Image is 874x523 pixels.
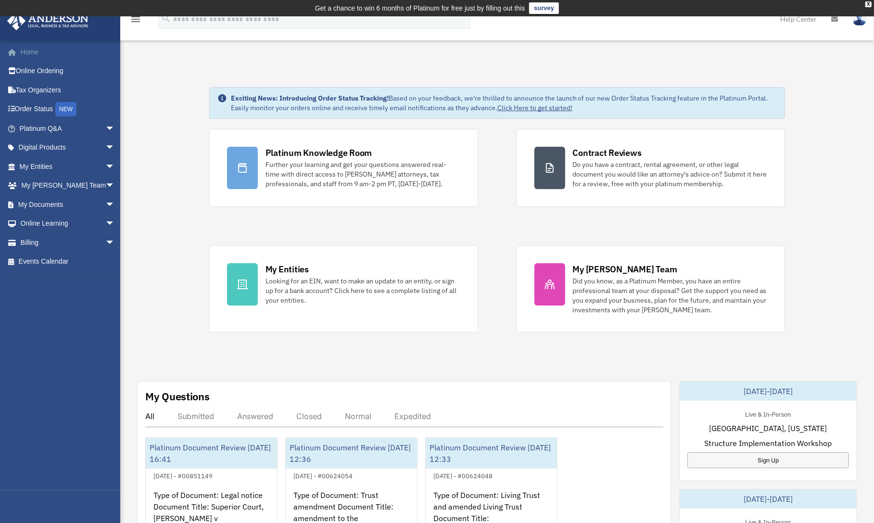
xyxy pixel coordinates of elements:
[7,195,129,214] a: My Documentsarrow_drop_down
[680,382,857,401] div: [DATE]-[DATE]
[680,489,857,509] div: [DATE]-[DATE]
[105,157,125,177] span: arrow_drop_down
[105,233,125,253] span: arrow_drop_down
[231,94,389,102] strong: Exciting News: Introducing Order Status Tracking!
[105,214,125,234] span: arrow_drop_down
[266,276,460,305] div: Looking for an EIN, want to make an update to an entity, or sign up for a bank account? Click her...
[865,1,872,7] div: close
[573,276,768,315] div: Did you know, as a Platinum Member, you have an entire professional team at your disposal? Get th...
[4,12,91,30] img: Anderson Advisors Platinum Portal
[231,93,777,113] div: Based on your feedback, we're thrilled to announce the launch of our new Order Status Tracking fe...
[105,119,125,139] span: arrow_drop_down
[105,195,125,215] span: arrow_drop_down
[345,411,371,421] div: Normal
[237,411,273,421] div: Answered
[517,245,785,332] a: My [PERSON_NAME] Team Did you know, as a Platinum Member, you have an entire professional team at...
[105,176,125,196] span: arrow_drop_down
[7,233,129,252] a: Billingarrow_drop_down
[266,147,372,159] div: Platinum Knowledge Room
[7,157,129,176] a: My Entitiesarrow_drop_down
[497,103,572,112] a: Click Here to get started!
[209,129,478,207] a: Platinum Knowledge Room Further your learning and get your questions answered real-time with dire...
[266,263,309,275] div: My Entities
[7,80,129,100] a: Tax Organizers
[7,62,129,81] a: Online Ordering
[426,438,557,469] div: Platinum Document Review [DATE] 12:33
[529,2,559,14] a: survey
[161,13,171,24] i: search
[105,138,125,158] span: arrow_drop_down
[573,147,642,159] div: Contract Reviews
[130,13,141,25] i: menu
[146,438,277,469] div: Platinum Document Review [DATE] 16:41
[296,411,322,421] div: Closed
[573,160,768,189] div: Do you have a contract, rental agreement, or other legal document you would like an attorney's ad...
[209,245,478,332] a: My Entities Looking for an EIN, want to make an update to an entity, or sign up for a bank accoun...
[146,470,220,480] div: [DATE] - #00851149
[266,160,460,189] div: Further your learning and get your questions answered real-time with direct access to [PERSON_NAM...
[704,437,832,449] span: Structure Implementation Workshop
[315,2,525,14] div: Get a chance to win 6 months of Platinum for free just by filling out this
[7,214,129,233] a: Online Learningarrow_drop_down
[55,102,76,116] div: NEW
[145,389,210,404] div: My Questions
[177,411,214,421] div: Submitted
[7,100,129,119] a: Order StatusNEW
[517,129,785,207] a: Contract Reviews Do you have a contract, rental agreement, or other legal document you would like...
[286,470,360,480] div: [DATE] - #00624054
[286,438,417,469] div: Platinum Document Review [DATE] 12:36
[7,138,129,157] a: Digital Productsarrow_drop_down
[130,17,141,25] a: menu
[7,252,129,271] a: Events Calendar
[709,422,827,434] span: [GEOGRAPHIC_DATA], [US_STATE]
[737,408,798,419] div: Live & In-Person
[394,411,431,421] div: Expedited
[852,12,867,26] img: User Pic
[7,176,129,195] a: My [PERSON_NAME] Teamarrow_drop_down
[573,263,677,275] div: My [PERSON_NAME] Team
[145,411,154,421] div: All
[687,452,849,468] a: Sign Up
[426,470,500,480] div: [DATE] - #00624048
[7,119,129,138] a: Platinum Q&Aarrow_drop_down
[7,42,129,62] a: Home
